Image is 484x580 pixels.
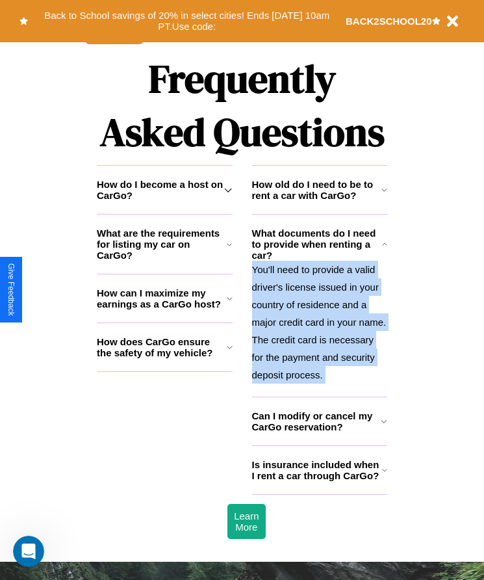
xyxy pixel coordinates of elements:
h3: What documents do I need to provide when renting a car? [252,228,383,261]
button: Back to School savings of 20% in select cities! Ends [DATE] 10am PT.Use code: [28,7,346,36]
h3: How can I maximize my earnings as a CarGo host? [97,287,227,310]
h1: Frequently Asked Questions [97,46,387,165]
h3: How do I become a host on CarGo? [97,179,224,201]
h3: How does CarGo ensure the safety of my vehicle? [97,336,227,358]
b: BACK2SCHOOL20 [346,16,432,27]
p: You'll need to provide a valid driver's license issued in your country of residence and a major c... [252,261,388,384]
h3: How old do I need to be to rent a car with CarGo? [252,179,381,201]
h3: Is insurance included when I rent a car through CarGo? [252,459,382,481]
div: Give Feedback [6,263,16,316]
button: Learn More [227,504,265,539]
iframe: Intercom live chat [13,536,44,567]
h3: Can I modify or cancel my CarGo reservation? [252,410,381,432]
h3: What are the requirements for listing my car on CarGo? [97,228,227,261]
